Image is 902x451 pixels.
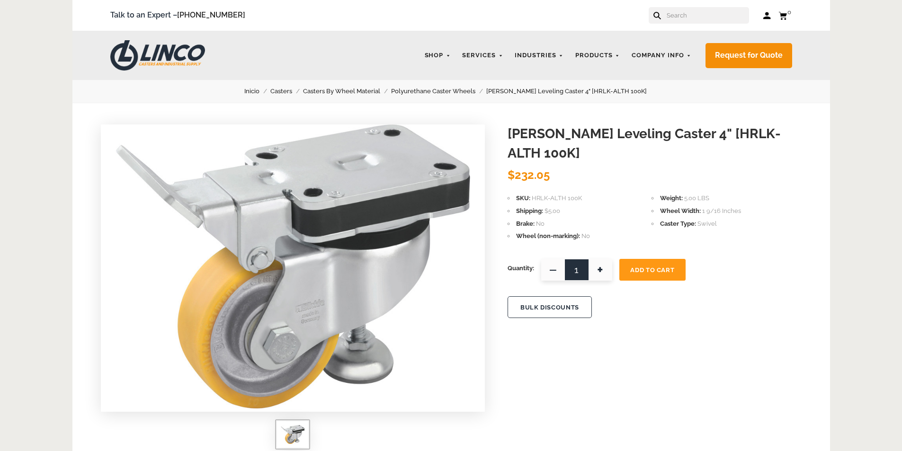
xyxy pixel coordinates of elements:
[116,124,470,408] img: Blickle Leveling Caster 4" [HRLK-ALTH 100K]
[787,9,791,16] span: 0
[660,195,683,202] span: Weight
[110,40,205,71] img: LINCO CASTERS & INDUSTRIAL SUPPLY
[508,168,550,182] span: $232.05
[763,11,771,20] a: Log in
[508,296,592,318] button: BULK DISCOUNTS
[516,220,535,227] span: Brake
[508,259,534,278] span: Quantity
[660,207,701,214] span: Wheel Width
[581,232,590,239] span: No
[536,220,545,227] span: No
[177,10,245,19] a: [PHONE_NUMBER]
[391,86,486,97] a: Polyurethane Caster Wheels
[303,86,391,97] a: Casters By Wheel Material
[244,86,270,97] a: Inicio
[619,259,686,281] button: Add To Cart
[541,259,565,281] span: —
[457,46,508,65] a: Services
[666,7,749,24] input: Search
[532,195,582,202] span: HRLK-ALTH 100K
[571,46,625,65] a: Products
[420,46,455,65] a: Shop
[702,207,741,214] span: 1 9/16 Inches
[281,425,304,444] img: Blickle Leveling Caster 4" [HRLK-ALTH 100K]
[516,195,530,202] span: SKU
[630,266,674,274] span: Add To Cart
[697,220,717,227] span: Swivel
[660,220,696,227] span: Caster Type
[510,46,568,65] a: Industries
[589,259,612,281] span: +
[486,86,658,97] a: [PERSON_NAME] Leveling Caster 4" [HRLK-ALTH 100K]
[516,232,580,239] span: Wheel (non-marking)
[270,86,303,97] a: Casters
[684,195,709,202] span: 5.00 LBS
[516,207,543,214] span: Shipping
[627,46,696,65] a: Company Info
[778,9,792,21] a: 0
[706,43,792,68] a: Request for Quote
[545,207,560,214] span: $5.00
[110,9,245,22] span: Talk to an Expert –
[508,124,802,163] h1: [PERSON_NAME] Leveling Caster 4" [HRLK-ALTH 100K]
